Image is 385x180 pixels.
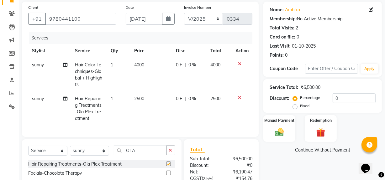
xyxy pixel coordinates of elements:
[272,127,287,137] img: _cash.svg
[28,5,38,10] label: Client
[107,44,131,58] th: Qty
[285,7,300,13] a: Ambika
[28,170,82,177] div: Facials-Chocolate Therapy
[185,95,186,102] span: |
[305,64,358,74] input: Enter Offer / Coupon Code
[270,16,376,22] div: No Active Membership
[300,103,309,109] label: Fixed
[310,118,332,123] label: Redemption
[210,96,220,101] span: 2500
[75,62,102,87] span: Hair Color Techniques-Global + Highlights
[270,7,284,13] div: Name:
[232,44,252,58] th: Action
[296,25,298,31] div: 2
[190,146,205,153] span: Total
[264,118,294,123] label: Manual Payment
[270,52,284,59] div: Points:
[176,62,182,68] span: 0 F
[270,95,289,102] div: Discount:
[207,44,232,58] th: Total
[314,127,328,138] img: _gift.svg
[131,44,172,58] th: Price
[45,13,116,25] input: Search by Name/Mobile/Email/Code
[270,43,291,49] div: Last Visit:
[186,162,221,169] div: Discount:
[221,169,257,175] div: ₹6,190.47
[301,84,320,91] div: ₹6,500.00
[71,44,107,58] th: Service
[297,34,299,40] div: 0
[28,161,122,167] div: Hair Repairing Treatments-Ola Plex Treatment
[185,62,186,68] span: |
[186,156,221,162] div: Sub Total:
[172,44,207,58] th: Disc
[270,65,305,72] div: Coupon Code
[361,64,378,74] button: Apply
[32,96,44,101] span: sunny
[300,95,320,100] label: Percentage
[292,43,316,49] div: 01-10-2025
[270,25,294,31] div: Total Visits:
[221,162,257,169] div: ₹0
[176,95,182,102] span: 0 F
[184,5,211,10] label: Invoice Number
[114,146,166,155] input: Search or Scan
[134,96,145,101] span: 2500
[32,62,44,68] span: sunny
[270,16,297,22] div: Membership:
[285,52,287,59] div: 0
[221,156,257,162] div: ₹6,500.00
[126,5,134,10] label: Date
[270,34,295,40] div: Card on file:
[111,96,113,101] span: 1
[75,96,102,121] span: Hair Repairing Treatments-Ola Plex Treatment
[134,62,145,68] span: 4000
[265,147,381,153] a: Continue Without Payment
[28,44,71,58] th: Stylist
[28,13,46,25] button: +91
[111,62,113,68] span: 1
[359,155,379,174] iframe: chat widget
[188,95,196,102] span: 0 %
[188,62,196,68] span: 0 %
[210,62,220,68] span: 4000
[29,32,257,44] div: Services
[270,84,298,91] div: Service Total:
[186,169,221,175] div: Net:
